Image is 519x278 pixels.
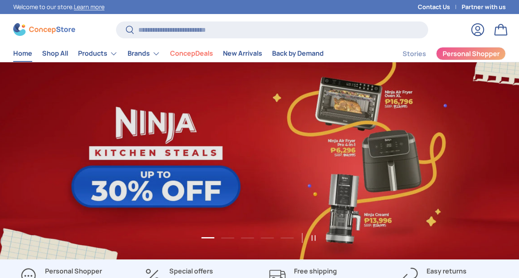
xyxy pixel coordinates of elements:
[123,45,165,62] summary: Brands
[73,45,123,62] summary: Products
[45,266,102,276] strong: Personal Shopper
[13,45,324,62] nav: Primary
[78,45,118,62] a: Products
[383,45,506,62] nav: Secondary
[13,45,32,61] a: Home
[427,266,467,276] strong: Easy returns
[294,266,337,276] strong: Free shipping
[436,47,506,60] a: Personal Shopper
[403,46,426,62] a: Stories
[443,50,500,57] span: Personal Shopper
[170,45,213,61] a: ConcepDeals
[128,45,160,62] a: Brands
[13,2,104,12] p: Welcome to our store.
[462,2,506,12] a: Partner with us
[418,2,462,12] a: Contact Us
[74,3,104,11] a: Learn more
[223,45,262,61] a: New Arrivals
[13,23,75,36] img: ConcepStore
[272,45,324,61] a: Back by Demand
[42,45,68,61] a: Shop All
[169,266,213,276] strong: Special offers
